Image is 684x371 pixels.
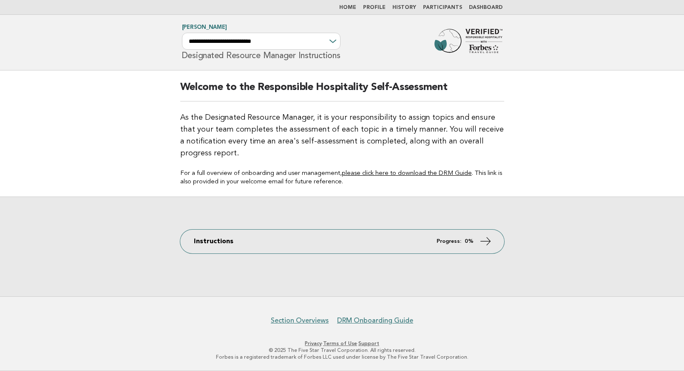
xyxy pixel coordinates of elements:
a: [PERSON_NAME] [182,25,227,30]
a: Instructions Progress: 0% [180,230,504,253]
a: Participants [423,5,462,10]
strong: 0% [465,239,474,244]
p: As the Designated Resource Manager, it is your responsibility to assign topics and ensure that yo... [180,112,504,159]
img: Forbes Travel Guide [434,29,502,56]
a: Support [358,340,379,346]
p: · · [82,340,602,347]
a: Terms of Use [323,340,357,346]
em: Progress: [437,239,461,244]
a: Privacy [305,340,322,346]
a: Dashboard [469,5,502,10]
h2: Welcome to the Responsible Hospitality Self-Assessment [180,81,504,101]
h1: Designated Resource Manager Instructions [182,25,341,60]
a: please click here to download the DRM Guide [342,170,472,177]
p: Forbes is a registered trademark of Forbes LLC used under license by The Five Star Travel Corpora... [82,354,602,360]
a: History [392,5,416,10]
a: Profile [363,5,386,10]
a: Section Overviews [271,316,329,325]
p: For a full overview of onboarding and user management, . This link is also provided in your welco... [180,169,504,186]
p: © 2025 The Five Star Travel Corporation. All rights reserved. [82,347,602,354]
a: DRM Onboarding Guide [337,316,413,325]
a: Home [339,5,356,10]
